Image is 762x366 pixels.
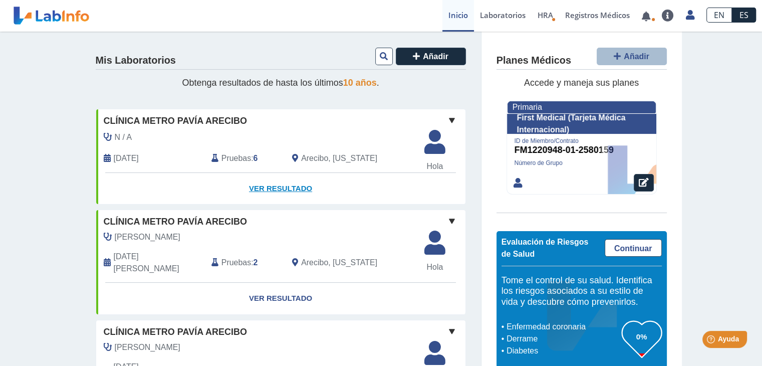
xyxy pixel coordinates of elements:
[251,258,253,267] font: :
[104,327,247,337] font: Clínica Metro Pavía Arecibo
[506,346,538,355] font: Diabetes
[496,55,571,66] font: Planes Médicos
[377,78,379,88] font: .
[506,334,538,343] font: Derrame
[636,332,647,341] font: 0%
[114,152,139,164] span: 11 de septiembre de 2025
[343,78,377,88] font: 10 años
[524,78,639,88] font: Accede y maneja sus planes
[96,55,176,66] font: Mis Laboratorios
[301,154,377,162] font: Arecibo, [US_STATE]
[423,52,448,61] font: Añadir
[501,275,652,307] font: Tome el control de su salud. Identifica los riesgos asociados a su estilo de vida y descubre cómo...
[614,244,652,253] font: Continuar
[253,154,258,162] font: 6
[301,258,377,267] font: Arecibo, [US_STATE]
[253,258,258,267] font: 2
[115,341,180,353] span: Lugo López, Zahira
[301,152,377,164] span: Arecibo, Puerto Rico
[714,10,724,21] font: EN
[501,238,589,258] font: Evaluación de Riesgos de Salud
[114,251,204,275] span: 25 de abril de 2024
[673,327,751,355] iframe: Lanzador de widgets de ayuda
[115,131,132,143] span: N / A
[739,10,748,21] font: ES
[96,283,465,314] a: Ver resultado
[301,257,377,269] span: Arecibo, Puerto Rico
[565,10,630,20] font: Registros Médicos
[506,322,586,331] font: Enfermedad coronaria
[115,231,180,243] span: Rivera Soto, Jomarie
[249,184,312,193] font: Ver resultado
[480,10,526,20] font: Laboratorios
[396,48,466,65] button: Añadir
[115,233,180,241] font: [PERSON_NAME]
[249,294,312,302] font: Ver resultado
[114,154,139,162] font: [DATE]
[538,10,553,20] font: HRA
[513,103,542,111] font: Primaria
[104,116,247,126] font: Clínica Metro Pavía Arecibo
[221,154,251,162] font: Pruebas
[624,52,649,61] font: Añadir
[182,78,343,88] font: Obtenga resultados de hasta los últimos
[426,162,443,170] font: Hola
[448,10,468,20] font: Inicio
[426,263,443,271] font: Hola
[115,343,180,351] font: [PERSON_NAME]
[597,48,667,65] button: Añadir
[104,217,247,227] font: Clínica Metro Pavía Arecibo
[114,252,179,273] font: [DATE][PERSON_NAME]
[96,173,465,205] a: Ver resultado
[221,258,251,267] font: Pruebas
[115,133,132,141] font: N / A
[605,239,662,257] a: Continuar
[251,154,253,162] font: :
